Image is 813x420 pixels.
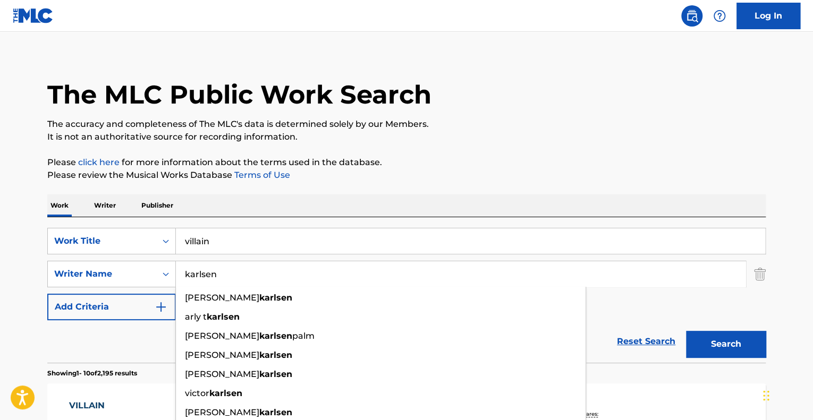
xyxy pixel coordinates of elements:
span: arly t [185,312,207,322]
strong: karlsen [259,350,292,360]
p: Showing 1 - 10 of 2,195 results [47,368,137,378]
strong: karlsen [209,388,242,398]
div: Writer Name [54,268,150,280]
div: Drag [763,380,769,412]
img: 9d2ae6d4665cec9f34b9.svg [155,301,167,313]
button: Add Criteria [47,294,176,320]
p: It is not an authoritative source for recording information. [47,131,766,143]
a: Public Search [681,5,702,27]
div: Help [709,5,730,27]
p: The accuracy and completeness of The MLC's data is determined solely by our Members. [47,118,766,131]
strong: karlsen [259,293,292,303]
span: [PERSON_NAME] [185,407,259,417]
a: Reset Search [612,330,681,353]
img: help [713,10,726,22]
form: Search Form [47,228,766,363]
img: Delete Criterion [754,261,766,287]
span: palm [292,331,315,341]
div: VILLAIN [69,399,166,412]
p: Writer [91,194,119,217]
img: search [685,10,698,22]
p: Please for more information about the terms used in the database. [47,156,766,169]
span: [PERSON_NAME] [185,331,259,341]
iframe: Chat Widget [760,369,813,420]
a: Log In [736,3,800,29]
h1: The MLC Public Work Search [47,79,431,110]
button: Search [686,331,766,357]
p: Publisher [138,194,176,217]
strong: karlsen [207,312,240,322]
a: Terms of Use [232,170,290,180]
strong: karlsen [259,369,292,379]
span: [PERSON_NAME] [185,369,259,379]
a: click here [78,157,120,167]
img: MLC Logo [13,8,54,23]
span: [PERSON_NAME] [185,350,259,360]
p: Please review the Musical Works Database [47,169,766,182]
strong: karlsen [259,331,292,341]
span: [PERSON_NAME] [185,293,259,303]
strong: karlsen [259,407,292,417]
div: Work Title [54,235,150,247]
p: Work [47,194,72,217]
span: victor [185,388,209,398]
